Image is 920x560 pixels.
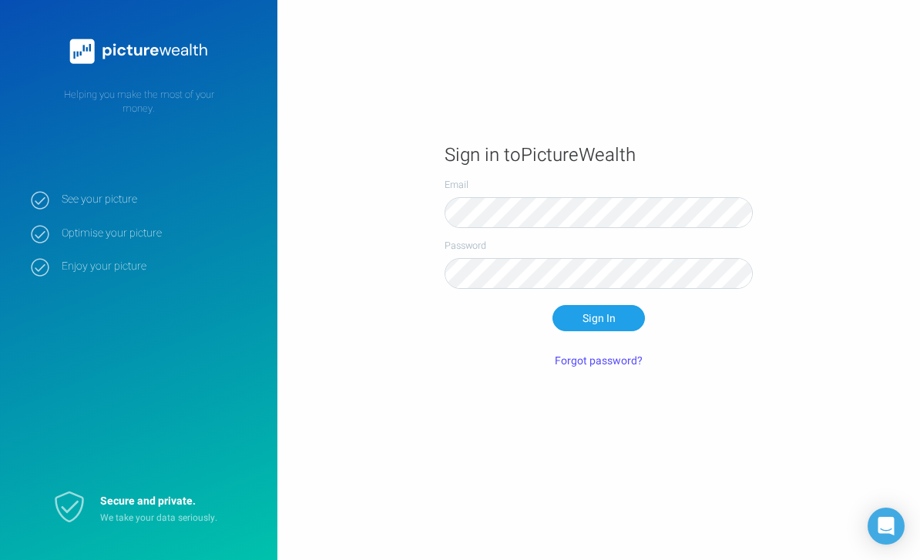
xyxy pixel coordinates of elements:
[62,226,254,240] strong: Optimise your picture
[868,508,905,545] div: Open Intercom Messenger
[62,193,254,206] strong: See your picture
[552,305,645,331] button: Sign In
[445,143,753,167] h1: Sign in to PictureWealth
[546,347,652,374] button: Forgot password?
[100,511,239,525] p: We take your data seriously.
[445,239,753,253] label: Password
[100,493,196,509] strong: Secure and private.
[31,88,247,116] p: Helping you make the most of your money.
[445,178,753,192] label: Email
[62,31,216,72] img: PictureWealth
[62,260,254,273] strong: Enjoy your picture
